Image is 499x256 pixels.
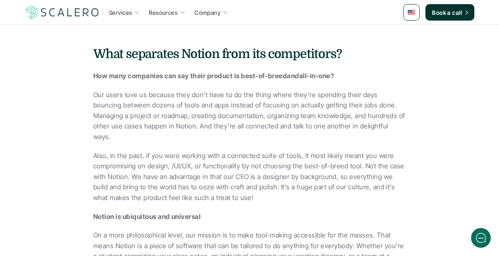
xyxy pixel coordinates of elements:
p: Resources [149,8,178,17]
p: Our users love us because they don’t have to do the thing where they’re spending their days bounc... [93,90,406,142]
p: Services [109,8,132,17]
img: Scalero company logotype [25,5,100,20]
strong: and [287,72,299,80]
strong: Notion is ubiquitous and universal [93,212,201,221]
p: Also, in the past, if you were working with a connected suite of tools, it most likely meant you ... [93,151,406,203]
strong: How many companies can say their product is best-of-breed [93,72,287,80]
h4: What separates Notion from its competitors? [93,45,406,63]
button: New conversation [7,53,158,70]
p: Book a call [432,8,462,17]
p: Company [194,8,220,17]
a: Book a call [425,4,474,21]
iframe: gist-messenger-bubble-iframe [471,228,491,248]
strong: all-in-one? [299,72,334,80]
span: New conversation [53,58,99,65]
span: We run on Gist [69,203,104,208]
